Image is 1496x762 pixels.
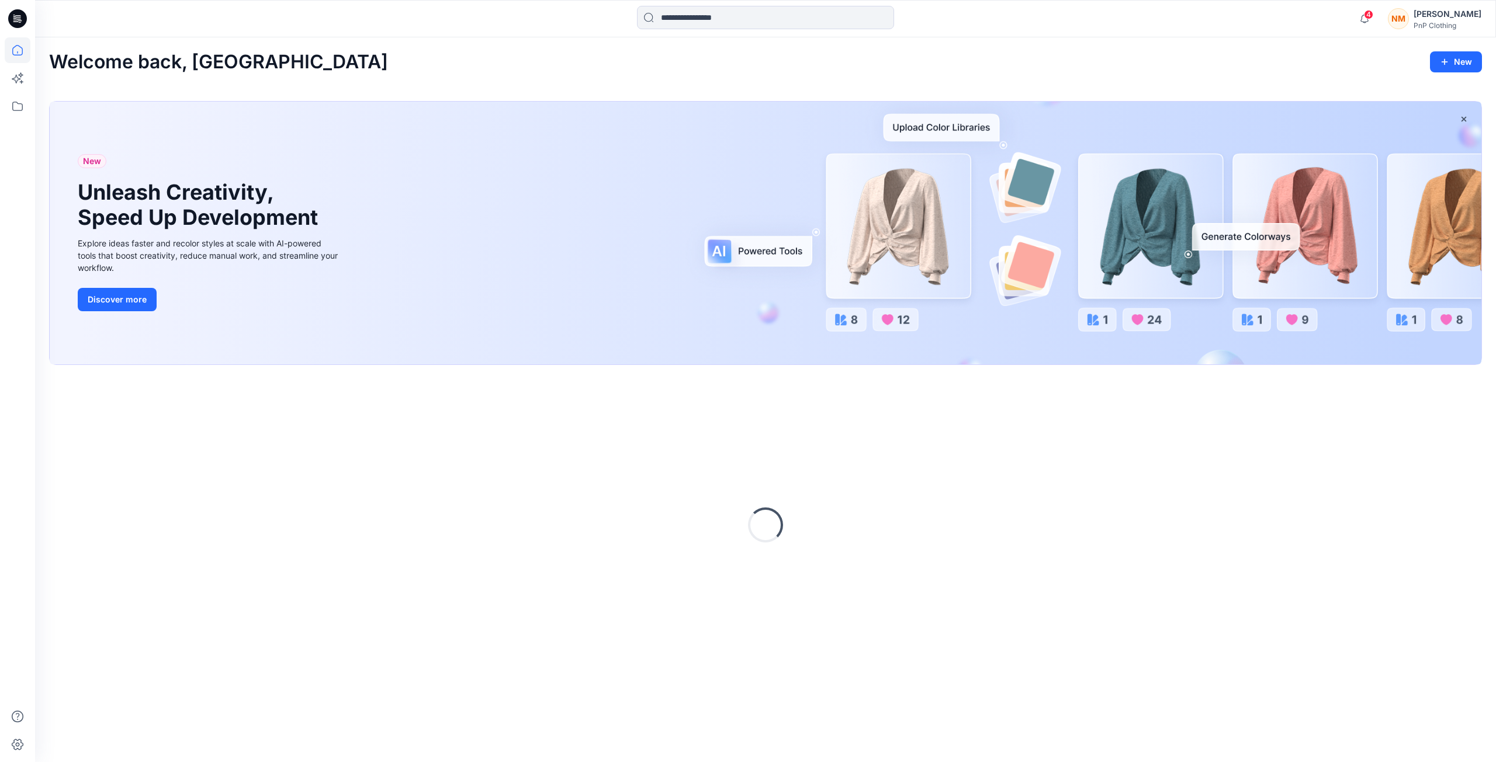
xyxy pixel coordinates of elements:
h1: Unleash Creativity, Speed Up Development [78,180,323,230]
button: New [1430,51,1482,72]
div: PnP Clothing [1414,21,1481,30]
div: [PERSON_NAME] [1414,7,1481,21]
span: New [83,154,101,168]
div: Explore ideas faster and recolor styles at scale with AI-powered tools that boost creativity, red... [78,237,341,274]
h2: Welcome back, [GEOGRAPHIC_DATA] [49,51,388,73]
div: NM [1388,8,1409,29]
span: 4 [1364,10,1373,19]
button: Discover more [78,288,157,311]
a: Discover more [78,288,341,311]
